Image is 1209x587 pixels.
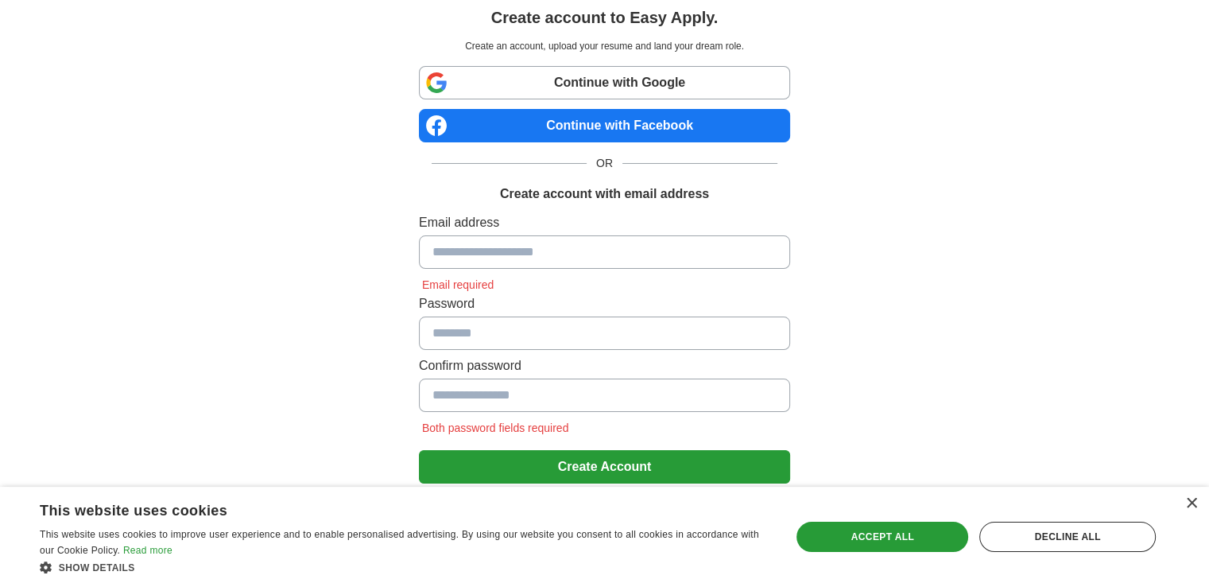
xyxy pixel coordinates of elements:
label: Email address [419,213,790,232]
a: Continue with Facebook [419,109,790,142]
label: Confirm password [419,356,790,375]
span: Email required [419,278,497,291]
div: Close [1185,498,1197,510]
p: Create an account, upload your resume and land your dream role. [422,39,787,53]
div: Show details [40,559,769,575]
h1: Create account with email address [500,185,709,204]
label: Password [419,294,790,313]
button: Create Account [419,450,790,484]
span: OR [587,155,622,172]
a: Continue with Google [419,66,790,99]
span: Show details [59,562,135,573]
a: Read more, opens a new window [123,545,172,556]
span: This website uses cookies to improve user experience and to enable personalised advertising. By u... [40,529,759,556]
h1: Create account to Easy Apply. [491,6,719,29]
div: Decline all [979,522,1156,552]
div: Accept all [796,522,968,552]
div: This website uses cookies [40,496,729,520]
span: Both password fields required [419,422,572,434]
